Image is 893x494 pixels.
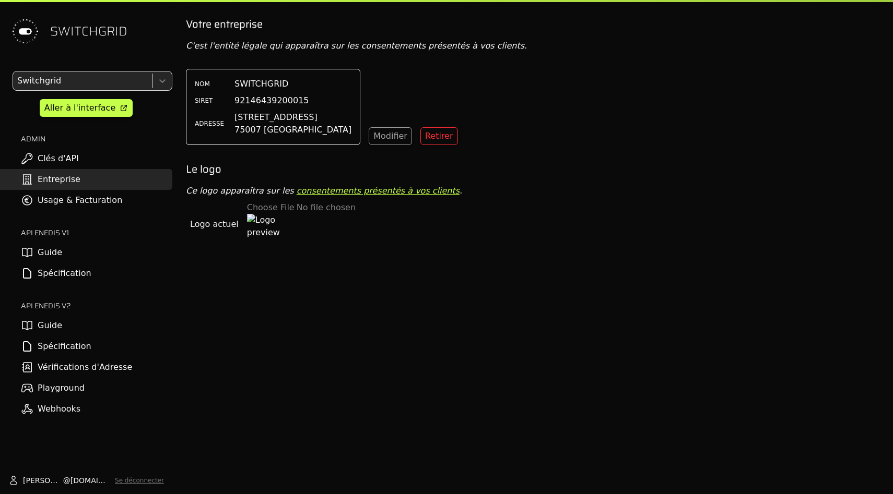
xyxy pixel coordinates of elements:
[195,97,226,105] label: SIRET
[115,476,164,485] button: Se déconnecter
[186,162,885,176] h2: Le logo
[50,23,127,40] span: SWITCHGRID
[21,134,172,144] h2: ADMIN
[195,119,226,128] label: ADRESSE
[8,15,42,48] img: Switchgrid Logo
[63,475,70,486] span: @
[369,127,412,145] button: Modifier
[40,99,133,117] a: Aller à l'interface
[234,78,288,90] span: SWITCHGRID
[70,475,111,486] span: [DOMAIN_NAME]
[21,300,172,311] h2: API ENEDIS v2
[186,17,885,31] h2: Votre entreprise
[373,130,407,142] div: Modifier
[425,130,453,142] div: Retirer
[23,475,63,486] span: [PERSON_NAME]
[186,185,885,197] p: Ce logo apparaîtra sur les .
[190,218,239,231] span: Logo actuel
[195,80,226,88] label: NOM
[247,214,280,247] img: Logo preview
[186,40,885,52] p: C'est l'entité légale qui apparaîtra sur les consentements présentés à vos clients.
[234,94,309,107] span: 92146439200015
[21,227,172,238] h2: API ENEDIS v1
[234,124,351,136] span: 75007 [GEOGRAPHIC_DATA]
[44,102,115,114] div: Aller à l'interface
[234,111,351,124] span: [STREET_ADDRESS]
[420,127,458,145] button: Retirer
[297,186,460,196] a: consentements présentés à vos clients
